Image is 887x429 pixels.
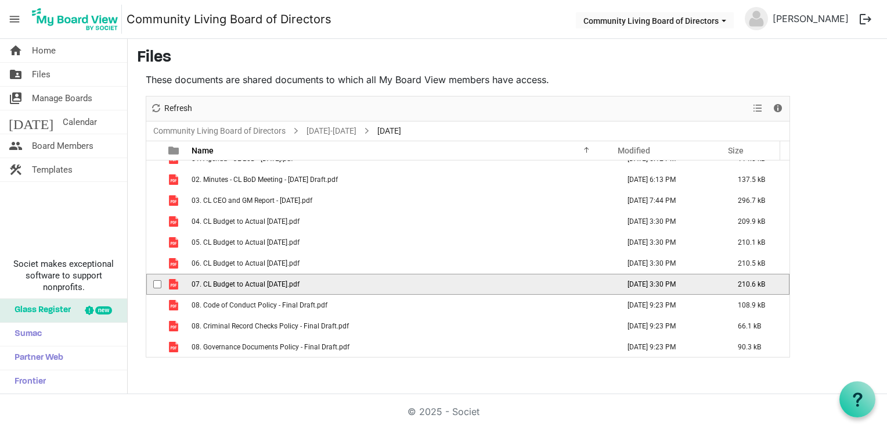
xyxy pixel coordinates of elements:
[32,39,56,62] span: Home
[146,169,161,190] td: checkbox
[146,211,161,232] td: checkbox
[161,190,188,211] td: is template cell column header type
[188,274,615,295] td: 07. CL Budget to Actual July 31 2025.pdf is template cell column header Name
[161,316,188,337] td: is template cell column header type
[615,211,726,232] td: September 09, 2025 3:30 PM column header Modified
[9,110,53,134] span: [DATE]
[615,316,726,337] td: September 17, 2025 9:23 PM column header Modified
[161,253,188,274] td: is template cell column header type
[192,176,338,184] span: 02. Minutes - CL BoD Meeting - [DATE] Draft.pdf
[9,87,23,110] span: switch_account
[95,306,112,314] div: new
[146,73,790,87] p: These documents are shared documents to which all My Board View members have access.
[188,169,615,190] td: 02. Minutes - CL BoD Meeting - 17 June 2025 Draft.pdf is template cell column header Name
[9,39,23,62] span: home
[63,110,97,134] span: Calendar
[618,146,650,155] span: Modified
[304,124,359,138] a: [DATE]-[DATE]
[188,211,615,232] td: 04. CL Budget to Actual April 30 2025.pdf is template cell column header Name
[188,337,615,357] td: 08. Governance Documents Policy - Final Draft.pdf is template cell column header Name
[146,253,161,274] td: checkbox
[146,232,161,253] td: checkbox
[192,259,300,267] span: 06. CL Budget to Actual [DATE].pdf
[726,274,789,295] td: 210.6 kB is template cell column header Size
[192,217,300,226] span: 04. CL Budget to Actual [DATE].pdf
[726,253,789,274] td: 210.5 kB is template cell column header Size
[146,337,161,357] td: checkbox
[726,190,789,211] td: 296.7 kB is template cell column header Size
[768,7,853,30] a: [PERSON_NAME]
[751,101,765,116] button: View dropdownbutton
[9,299,71,322] span: Glass Register
[163,101,193,116] span: Refresh
[408,406,479,417] a: © 2025 - Societ
[5,258,122,293] span: Societ makes exceptional software to support nonprofits.
[726,295,789,316] td: 108.9 kB is template cell column header Size
[161,295,188,316] td: is template cell column header type
[192,322,349,330] span: 08. Criminal Record Checks Policy - Final Draft.pdf
[9,323,42,346] span: Sumac
[28,5,127,34] a: My Board View Logo
[192,301,327,309] span: 08. Code of Conduct Policy - Final Draft.pdf
[188,295,615,316] td: 08. Code of Conduct Policy - Final Draft.pdf is template cell column header Name
[161,337,188,357] td: is template cell column header type
[32,87,92,110] span: Manage Boards
[192,146,214,155] span: Name
[146,96,196,121] div: Refresh
[127,8,331,31] a: Community Living Board of Directors
[726,232,789,253] td: 210.1 kB is template cell column header Size
[9,370,46,394] span: Frontier
[146,190,161,211] td: checkbox
[32,134,93,158] span: Board Members
[192,155,293,163] span: 01. Agenda - CL BoD - [DATE].pdf
[192,343,349,351] span: 08. Governance Documents Policy - Final Draft.pdf
[615,190,726,211] td: September 12, 2025 7:44 PM column header Modified
[161,211,188,232] td: is template cell column header type
[9,134,23,158] span: people
[726,169,789,190] td: 137.5 kB is template cell column header Size
[28,5,122,34] img: My Board View Logo
[192,238,300,246] span: 05. CL Budget to Actual [DATE].pdf
[161,232,188,253] td: is template cell column header type
[9,346,63,370] span: Partner Web
[192,196,312,205] span: 03. CL CEO and GM Report - [DATE].pdf
[768,96,788,121] div: Details
[728,146,744,155] span: Size
[853,7,878,31] button: logout
[615,253,726,274] td: September 09, 2025 3:30 PM column header Modified
[188,253,615,274] td: 06. CL Budget to Actual June 30 2025.pdf is template cell column header Name
[615,274,726,295] td: September 09, 2025 3:30 PM column header Modified
[188,232,615,253] td: 05. CL Budget to Actual May 31 2025.pdf is template cell column header Name
[726,337,789,357] td: 90.3 kB is template cell column header Size
[3,8,26,30] span: menu
[576,12,734,28] button: Community Living Board of Directors dropdownbutton
[151,124,288,138] a: Community Living Board of Directors
[726,211,789,232] td: 209.9 kB is template cell column header Size
[32,158,73,181] span: Templates
[375,124,403,138] span: [DATE]
[137,48,878,68] h3: Files
[146,274,161,295] td: checkbox
[161,274,188,295] td: is template cell column header type
[615,169,726,190] td: September 15, 2025 6:13 PM column header Modified
[615,295,726,316] td: September 17, 2025 9:23 PM column header Modified
[745,7,768,30] img: no-profile-picture.svg
[188,190,615,211] td: 03. CL CEO and GM Report - 19 Sep 2025.pdf is template cell column header Name
[9,63,23,86] span: folder_shared
[726,316,789,337] td: 66.1 kB is template cell column header Size
[615,232,726,253] td: September 09, 2025 3:30 PM column header Modified
[188,316,615,337] td: 08. Criminal Record Checks Policy - Final Draft.pdf is template cell column header Name
[615,337,726,357] td: September 17, 2025 9:23 PM column header Modified
[146,295,161,316] td: checkbox
[32,63,51,86] span: Files
[9,158,23,181] span: construction
[748,96,768,121] div: View
[146,316,161,337] td: checkbox
[770,101,786,116] button: Details
[192,280,300,288] span: 07. CL Budget to Actual [DATE].pdf
[149,101,194,116] button: Refresh
[161,169,188,190] td: is template cell column header type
